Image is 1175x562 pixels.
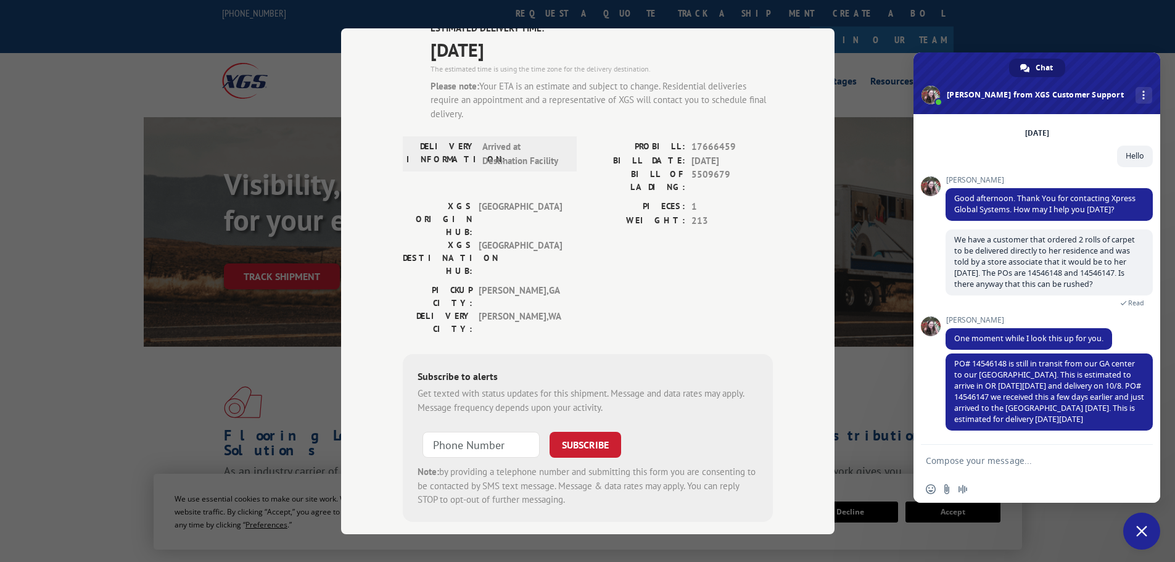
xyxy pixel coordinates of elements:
label: ESTIMATED DELIVERY TIME: [431,22,773,36]
label: DELIVERY CITY: [403,310,472,336]
label: DELIVERY INFORMATION: [406,140,476,168]
span: 5509679 [691,168,773,194]
span: Audio message [958,484,968,494]
input: Phone Number [423,432,540,458]
label: PICKUP CITY: [403,284,472,310]
span: [GEOGRAPHIC_DATA] [479,200,562,239]
div: by providing a telephone number and submitting this form you are consenting to be contacted by SM... [418,465,758,507]
div: Get texted with status updates for this shipment. Message and data rates may apply. Message frequ... [418,387,758,415]
label: WEIGHT: [588,213,685,228]
label: PIECES: [588,200,685,214]
div: More channels [1136,87,1152,104]
div: Close chat [1123,513,1160,550]
span: [DATE] [431,35,773,63]
span: 17666459 [691,140,773,154]
div: The estimated time is using the time zone for the delivery destination. [431,63,773,74]
span: 1 [691,200,773,214]
span: Hello [1126,151,1144,161]
label: BILL DATE: [588,154,685,168]
span: One moment while I look this up for you. [954,333,1103,344]
label: XGS ORIGIN HUB: [403,200,472,239]
span: Arrived at Destination Facility [482,140,566,168]
span: [PERSON_NAME] , WA [479,310,562,336]
span: Chat [1036,59,1053,77]
div: Your ETA is an estimate and subject to change. Residential deliveries require an appointment and ... [431,79,773,121]
strong: Note: [418,466,439,477]
span: [PERSON_NAME] [946,316,1112,324]
textarea: Compose your message... [926,455,1121,466]
label: BILL OF LADING: [588,168,685,194]
span: We have a customer that ordered 2 rolls of carpet to be delivered directly to her residence and w... [954,234,1135,289]
label: XGS DESTINATION HUB: [403,239,472,278]
span: Read [1128,299,1144,307]
div: Chat [1009,59,1065,77]
span: [PERSON_NAME] [946,176,1153,184]
strong: Please note: [431,80,479,91]
span: 213 [691,213,773,228]
label: PROBILL: [588,140,685,154]
span: Insert an emoji [926,484,936,494]
div: Subscribe to alerts [418,369,758,387]
span: [PERSON_NAME] , GA [479,284,562,310]
div: [DATE] [1025,130,1049,137]
span: Good afternoon. Thank You for contacting Xpress Global Systems. How may I help you [DATE]? [954,193,1136,215]
span: [DATE] [691,154,773,168]
span: [GEOGRAPHIC_DATA] [479,239,562,278]
span: PO# 14546148 is still in transit from our GA center to our [GEOGRAPHIC_DATA]. This is estimated t... [954,358,1144,424]
button: SUBSCRIBE [550,432,621,458]
span: Send a file [942,484,952,494]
